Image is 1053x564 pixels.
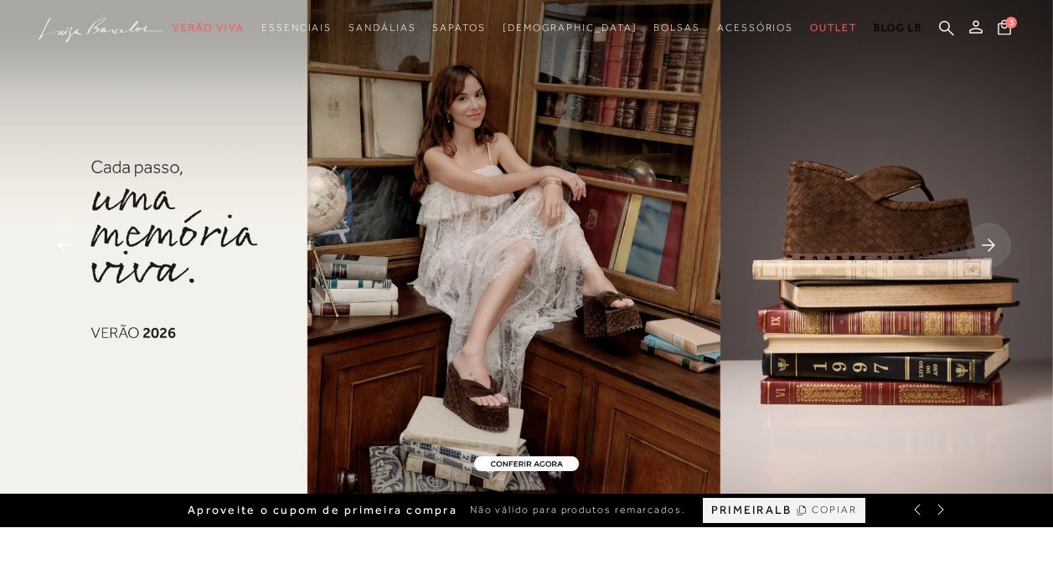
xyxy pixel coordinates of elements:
span: Bolsas [653,22,700,33]
span: Sandálias [348,22,416,33]
span: 3 [1005,17,1017,28]
span: Não válido para produtos remarcados. [470,503,686,517]
a: noSubCategoriesText [717,13,793,44]
span: PRIMEIRALB [711,503,792,517]
a: noSubCategoriesText [173,13,245,44]
span: BLOG LB [874,22,922,33]
span: Verão Viva [173,22,245,33]
span: Outlet [810,22,857,33]
a: noSubCategoriesText [653,13,700,44]
span: Sapatos [432,22,485,33]
a: BLOG LB [874,13,922,44]
span: Aproveite o cupom de primeira compra [188,503,457,517]
a: noSubCategoriesText [348,13,416,44]
a: noSubCategoriesText [261,13,332,44]
button: 3 [993,18,1016,41]
span: Acessórios [717,22,793,33]
span: [DEMOGRAPHIC_DATA] [503,22,637,33]
a: noSubCategoriesText [432,13,485,44]
span: COPIAR [812,502,857,518]
a: noSubCategoriesText [503,13,637,44]
span: Essenciais [261,22,332,33]
a: noSubCategoriesText [810,13,857,44]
